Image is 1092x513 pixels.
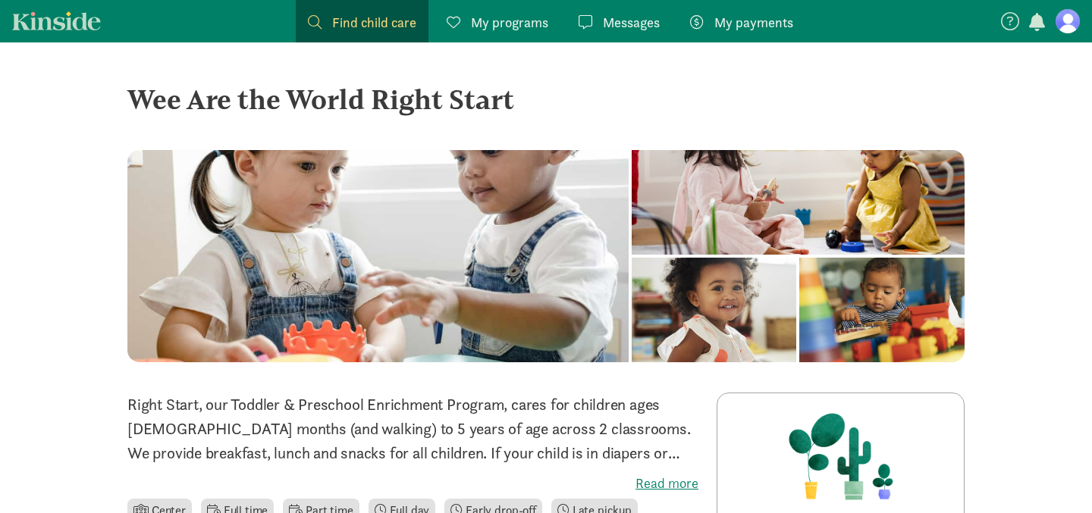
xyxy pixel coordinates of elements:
span: My programs [471,12,548,33]
div: Wee Are the World Right Start [127,79,965,120]
span: Find child care [332,12,416,33]
span: My payments [714,12,793,33]
span: Messages [603,12,660,33]
a: Kinside [12,11,101,30]
label: Read more [127,474,698,493]
p: Right Start, our Toddler & Preschool Enrichment Program, cares for children ages [DEMOGRAPHIC_DAT... [127,393,698,465]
